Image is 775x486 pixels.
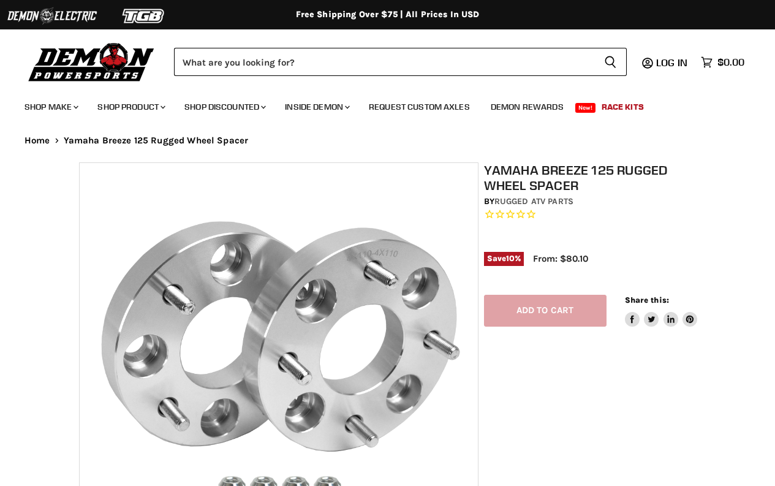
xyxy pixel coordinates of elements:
span: Log in [656,56,687,69]
form: Product [174,48,627,76]
a: Shop Make [15,94,86,120]
h1: Yamaha Breeze 125 Rugged Wheel Spacer [484,162,702,193]
a: Demon Rewards [482,94,573,120]
img: Demon Electric Logo 2 [6,4,98,28]
a: Race Kits [592,94,653,120]
a: Request Custom Axles [360,94,479,120]
img: TGB Logo 2 [98,4,190,28]
a: Inside Demon [276,94,357,120]
a: Shop Discounted [175,94,273,120]
span: Share this: [625,295,669,305]
span: New! [575,103,596,113]
span: Save % [484,252,524,265]
button: Search [594,48,627,76]
img: Demon Powersports [25,40,159,83]
span: Yamaha Breeze 125 Rugged Wheel Spacer [64,135,249,146]
span: 10 [506,254,515,263]
span: Rated 0.0 out of 5 stars 0 reviews [484,208,702,221]
a: Log in [651,57,695,68]
span: From: $80.10 [533,253,588,264]
a: Rugged ATV Parts [494,196,573,207]
span: $0.00 [717,56,744,68]
a: Home [25,135,50,146]
a: $0.00 [695,53,750,71]
ul: Main menu [15,89,741,120]
div: by [484,195,702,208]
input: Search [174,48,594,76]
aside: Share this: [625,295,698,327]
a: Shop Product [88,94,173,120]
